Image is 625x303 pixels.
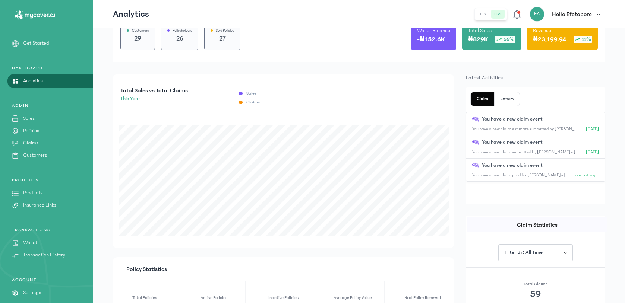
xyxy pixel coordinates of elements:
[482,138,543,146] p: You have a new claim event
[476,10,491,19] button: test
[468,34,488,45] p: ₦829K
[173,28,192,34] p: Policyholders
[467,220,607,229] p: Claim Statistics
[246,90,256,96] p: Sales
[530,7,605,22] button: EAHello Efetobore
[491,10,505,19] button: live
[167,34,192,44] p: 26
[23,201,56,209] p: Insurance Links
[472,126,580,132] p: You have a new claim estimate submitted by [PERSON_NAME] - [PERSON_NAME][EMAIL_ADDRESS][DOMAIN_NA...
[23,151,47,159] p: Customers
[524,281,547,287] p: Total Claims
[23,289,41,297] p: Settings
[113,8,149,20] p: Analytics
[182,295,245,301] p: Active Policies
[132,28,149,34] p: Customers
[500,249,547,256] span: Filter by: all time
[495,36,515,43] div: 56%
[533,27,551,34] p: Revenue
[23,39,49,47] p: Get Started
[216,28,234,34] p: Sold Policies
[417,34,445,45] p: -₦152.6K
[252,295,315,301] p: Inactive Policies
[575,172,599,178] p: a month ago
[471,92,495,106] button: Claim
[466,74,605,82] p: Latest Activities
[468,27,492,34] p: Total Sales
[120,86,188,95] p: Total Sales vs Total Claims
[472,172,569,178] p: You have a new claim paid for [PERSON_NAME] - [EMAIL_ADDRESS][DOMAIN_NAME].
[23,139,38,147] p: Claims
[23,239,37,247] p: Wallet
[23,189,42,197] p: Products
[586,149,599,155] p: [DATE]
[127,34,149,44] p: 29
[533,34,566,45] p: ₦23,199.94
[23,251,65,259] p: Transaction History
[498,244,573,261] button: Filter by: all time
[391,295,454,301] p: % of Policy Renewal
[113,295,176,301] p: Total Policies
[120,95,188,103] p: this year
[574,36,592,43] div: 11%
[530,287,541,302] p: 59
[417,27,450,34] p: Wallet Balance
[23,127,39,135] p: Policies
[126,257,441,281] p: Policy Statistics
[246,99,260,105] p: Claims
[23,77,43,85] p: Analytics
[552,10,592,19] p: Hello Efetobore
[586,126,599,132] p: [DATE]
[321,295,384,301] p: Average Policy Value
[472,149,580,155] p: You have a new claim submitted by [PERSON_NAME] - [PERSON_NAME][EMAIL_ADDRESS][DOMAIN_NAME].
[482,162,543,169] p: You have a new claim event
[482,115,543,123] p: You have a new claim event
[530,7,544,22] div: EA
[211,34,234,44] p: 27
[23,115,35,122] p: Sales
[495,92,520,106] button: Others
